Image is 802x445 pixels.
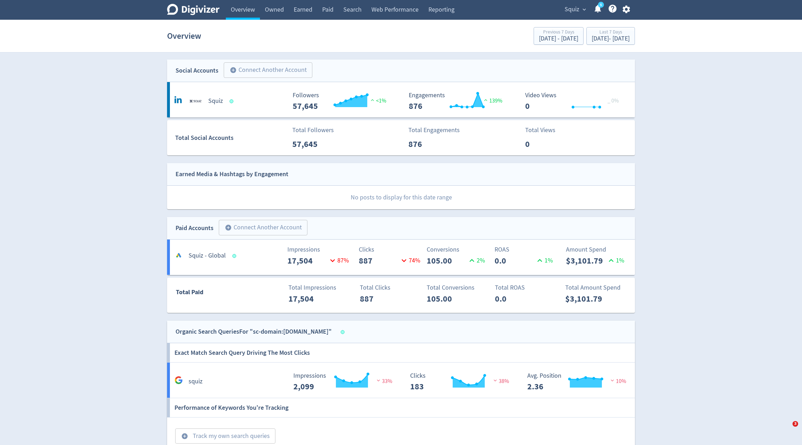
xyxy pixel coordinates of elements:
[492,378,499,383] img: negative-performance.svg
[174,376,183,384] svg: Google Analytics
[224,62,312,78] button: Connect Another Account
[566,254,606,267] p: $3,101.79
[360,283,424,292] p: Total Clicks
[427,283,490,292] p: Total Conversions
[566,245,630,254] p: Amount Spend
[482,97,502,104] span: 139%
[495,245,558,254] p: ROAS
[369,97,376,103] img: positive-performance.svg
[495,283,559,292] p: Total ROAS
[793,421,798,427] span: 3
[525,125,566,135] p: Total Views
[562,4,588,15] button: Squiz
[218,63,312,78] a: Connect Another Account
[539,30,578,36] div: Previous 7 Days
[230,67,237,74] span: add_circle
[189,94,203,108] img: Squiz undefined
[233,254,238,258] span: Data last synced: 21 Aug 2025, 11:01am (AEST)
[495,254,535,267] p: 0.0
[167,186,635,209] p: No posts to display for this date range
[176,169,288,179] div: Earned Media & Hashtags by Engagement
[189,252,226,260] h5: Squiz - Global
[359,245,422,254] p: Clicks
[407,372,512,391] svg: Clicks 183
[565,292,606,305] p: $3,101.79
[167,82,635,117] a: Squiz undefinedSquiz Followers 57,645 Followers 57,645 <1% Engagements 876 Engagements 876 139% V...
[359,254,399,267] p: 887
[174,398,288,417] h6: Performance of Keywords You're Tracking
[405,92,511,111] svg: Engagements 876
[609,378,626,385] span: 10%
[565,283,629,292] p: Total Amount Spend
[482,97,489,103] img: positive-performance.svg
[176,327,332,337] div: Organic Search Queries For "sc-domain:[DOMAIN_NAME]"
[427,245,490,254] p: Conversions
[609,378,616,383] img: negative-performance.svg
[170,431,275,439] a: Track my own search queries
[292,138,333,150] p: 57,645
[341,330,347,334] span: Data last synced: 21 Aug 2025, 2:12am (AEST)
[375,378,382,383] img: negative-performance.svg
[287,245,351,254] p: Impressions
[214,221,307,235] a: Connect Another Account
[175,428,275,444] button: Track my own search queries
[778,421,795,438] iframe: Intercom live chat
[427,254,467,267] p: 105.00
[167,240,635,275] a: Squiz - GlobalImpressions17,50487%Clicks88774%Conversions105.002%ROAS0.01%Amount Spend$3,101.791%
[535,256,553,265] p: 1 %
[534,27,584,45] button: Previous 7 Days[DATE] - [DATE]
[230,99,236,103] span: Data last synced: 21 Aug 2025, 2:02am (AEST)
[292,125,334,135] p: Total Followers
[606,256,624,265] p: 1 %
[408,138,449,150] p: 876
[592,30,630,36] div: Last 7 Days
[289,92,395,111] svg: Followers 57,645
[592,36,630,42] div: [DATE] - [DATE]
[176,66,218,76] div: Social Accounts
[369,97,386,104] span: <1%
[219,220,307,235] button: Connect Another Account
[581,6,587,13] span: expand_more
[408,125,460,135] p: Total Engagements
[181,433,188,440] span: add_circle
[598,2,604,8] a: 5
[427,292,467,305] p: 105.00
[525,138,566,150] p: 0
[225,224,232,231] span: add_circle
[176,223,214,233] div: Paid Accounts
[467,256,485,265] p: 2 %
[167,287,245,301] div: Total Paid
[586,27,635,45] button: Last 7 Days[DATE]- [DATE]
[167,25,201,47] h1: Overview
[288,292,329,305] p: 17,504
[175,133,287,143] div: Total Social Accounts
[607,97,619,104] span: _ 0%
[167,363,635,398] a: squiz Impressions 2,099 Impressions 2,099 33% Clicks 183 Clicks 183 38% Avg. Position 2.36 Avg. P...
[539,36,578,42] div: [DATE] - [DATE]
[565,4,579,15] span: Squiz
[492,378,509,385] span: 38%
[189,377,203,386] h5: squiz
[522,92,627,111] svg: Video Views 0
[600,2,602,7] text: 5
[287,254,328,267] p: 17,504
[360,292,400,305] p: 887
[495,292,535,305] p: 0.0
[174,343,310,362] h6: Exact Match Search Query Driving The Most Clicks
[375,378,392,385] span: 33%
[208,97,223,105] h5: Squiz
[290,372,395,391] svg: Impressions 2,099
[288,283,352,292] p: Total Impressions
[524,372,629,391] svg: Avg. Position 2.36
[399,256,420,265] p: 74 %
